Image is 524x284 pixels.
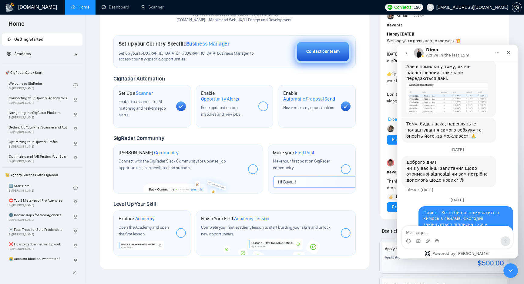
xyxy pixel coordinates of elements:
[9,256,67,262] span: 😭 Account blocked: what to do?
[201,96,240,102] span: Opportunity Alerts
[119,40,230,47] h1: Set up your Country-Specific
[14,37,43,42] span: Getting Started
[388,5,392,10] img: upwork-logo.png
[73,186,78,190] span: check-circle
[119,90,153,96] h1: Set Up a
[119,225,169,237] span: Open the Academy and open the first lesson.
[73,127,78,131] span: lock
[387,22,502,29] h1: # events
[9,139,67,145] span: Optimizing Your Upwork Profile
[412,13,424,19] span: 10:35 AM
[73,83,78,87] span: check-circle
[387,169,502,176] h1: # events
[143,172,233,193] img: slackcommunity-bg.png
[5,3,15,12] img: logo
[201,216,269,222] h1: Finish Your First
[71,5,89,10] a: homeHome
[394,4,412,11] span: Connects:
[503,263,518,278] iframe: Intercom live chat
[9,241,67,247] span: ❌ How to get banned on Upwork
[186,40,230,47] span: Business Manager
[201,225,331,237] span: Complete your first academy lesson to start building your skills and unlock new opportunities.
[379,226,462,236] span: Deals closed by similar GigRadar users
[119,150,179,156] h1: [PERSON_NAME]
[273,159,330,170] span: Make your first post on GigRadar community.
[392,136,402,143] a: Reply
[9,181,73,194] a: 1️⃣ Start HereBy[PERSON_NAME]
[113,135,164,142] span: GigRadar Community
[73,156,78,160] span: lock
[395,194,397,200] span: 1
[73,244,78,248] span: lock
[113,201,156,207] span: Level Up Your Skill
[119,99,166,118] span: Enable the scanner for AI matching and real-time job alerts.
[9,218,67,222] span: By [PERSON_NAME]
[7,37,11,41] span: rocket
[9,110,67,116] span: Navigating the GigRadar Platform
[9,101,67,105] span: By [PERSON_NAME]
[9,159,67,163] span: By [PERSON_NAME]
[4,19,29,32] span: Home
[455,38,461,43] span: 💥
[73,258,78,263] span: lock
[234,216,269,222] span: Academy Lesson
[387,202,407,212] button: Reply
[9,79,73,92] a: Welcome to GigRadarBy[PERSON_NAME]
[9,227,67,233] span: ☠️ Fatal Traps for Solo Freelancers
[119,216,155,222] h1: Explore
[428,5,432,9] span: user
[3,169,82,181] span: 👑 Agency Success with GigRadar
[3,67,82,79] span: 🚀 GigRadar Quick Start
[135,216,155,222] span: Academy
[113,75,165,82] span: GigRadar Automation
[387,135,407,145] button: Reply
[201,90,254,102] h1: Enable
[9,124,67,130] span: Setting Up Your First Scanner and Auto-Bidder
[387,125,394,132] img: Korlan
[9,130,67,134] span: By [PERSON_NAME]
[393,58,423,63] strong: Random Coffee
[512,2,522,12] button: setting
[2,33,82,46] li: Getting Started
[295,150,314,156] span: First Post
[389,195,393,199] img: 👍
[387,32,414,37] strong: Happy [DATE]!
[387,12,394,19] img: Korlan
[387,159,394,166] img: JM
[397,45,518,258] iframe: Intercom live chat
[388,117,402,122] span: Expand
[397,12,408,19] span: Korlan
[9,145,67,149] span: By [PERSON_NAME]
[9,212,67,218] span: 🌚 Rookie Traps for New Agencies
[201,105,241,117] span: Keep updated on top matches and new jobs.
[9,95,67,101] span: Connecting Your Upwork Agency to GigRadar
[9,233,67,236] span: By [PERSON_NAME]
[512,5,521,10] span: setting
[512,5,522,10] a: setting
[73,142,78,146] span: lock
[283,90,336,102] h1: Enable
[283,96,335,102] span: Automatic Proposal Send
[387,72,392,77] span: 👉
[7,51,31,56] span: Academy
[102,5,129,10] a: dashboardDashboard
[72,270,78,276] span: double-left
[73,229,78,234] span: lock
